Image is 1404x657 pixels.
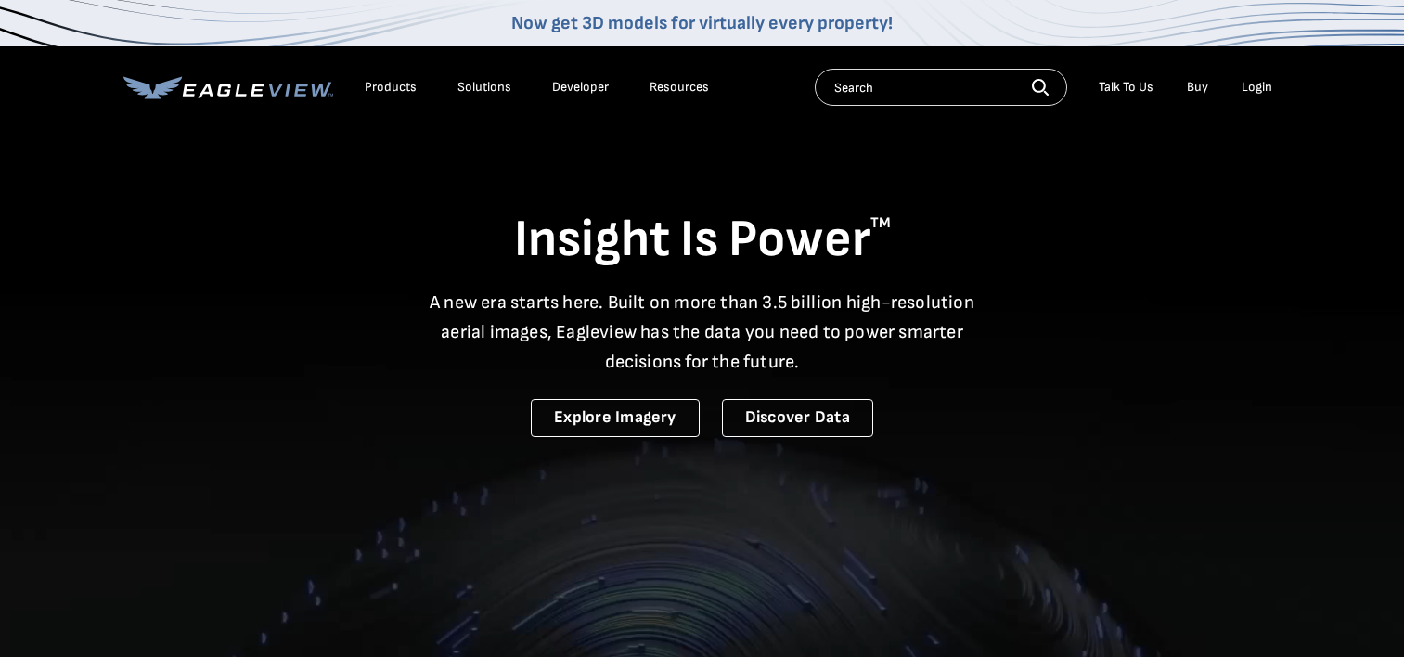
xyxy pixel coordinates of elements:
[650,79,709,96] div: Resources
[365,79,417,96] div: Products
[511,12,893,34] a: Now get 3D models for virtually every property!
[552,79,609,96] a: Developer
[419,288,986,377] p: A new era starts here. Built on more than 3.5 billion high-resolution aerial images, Eagleview ha...
[1242,79,1272,96] div: Login
[1187,79,1208,96] a: Buy
[457,79,511,96] div: Solutions
[815,69,1067,106] input: Search
[722,399,873,437] a: Discover Data
[1099,79,1153,96] div: Talk To Us
[123,208,1282,273] h1: Insight Is Power
[870,214,891,232] sup: TM
[531,399,700,437] a: Explore Imagery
